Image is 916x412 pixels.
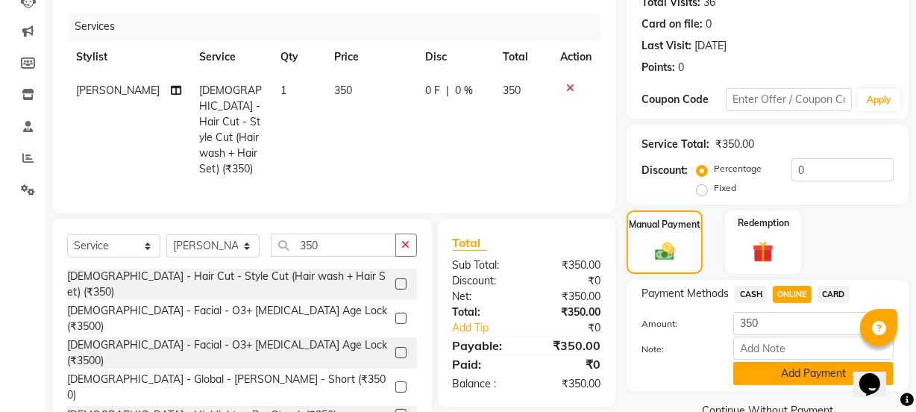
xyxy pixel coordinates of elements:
[773,286,812,303] span: ONLINE
[733,337,894,360] input: Add Note
[494,40,551,74] th: Total
[67,337,389,369] div: [DEMOGRAPHIC_DATA] - Facial - O3+ [MEDICAL_DATA] Age Lock (₹3500)
[678,60,684,75] div: 0
[714,162,762,175] label: Percentage
[453,235,487,251] span: Total
[527,273,612,289] div: ₹0
[715,137,754,152] div: ₹350.00
[641,92,726,107] div: Coupon Code
[714,181,736,195] label: Fixed
[641,38,691,54] div: Last Visit:
[280,84,286,97] span: 1
[455,83,473,99] span: 0 %
[527,376,612,392] div: ₹350.00
[442,273,527,289] div: Discount:
[641,137,709,152] div: Service Total:
[69,13,612,40] div: Services
[551,40,600,74] th: Action
[442,355,527,373] div: Paid:
[527,257,612,273] div: ₹350.00
[527,355,612,373] div: ₹0
[442,257,527,273] div: Sub Total:
[858,89,900,111] button: Apply
[818,286,850,303] span: CARD
[334,84,352,97] span: 350
[630,343,722,356] label: Note:
[527,305,612,320] div: ₹350.00
[541,320,612,336] div: ₹0
[76,84,160,97] span: [PERSON_NAME]
[503,84,521,97] span: 350
[733,312,894,335] input: Amount
[733,362,894,385] button: Add Payment
[735,286,767,303] span: CASH
[853,352,901,397] iframe: chat widget
[67,372,389,403] div: [DEMOGRAPHIC_DATA] - Global - [PERSON_NAME] - Short (₹3500)
[527,337,612,355] div: ₹350.00
[272,40,325,74] th: Qty
[706,16,712,32] div: 0
[641,16,703,32] div: Card on file:
[649,240,681,263] img: _cash.svg
[442,289,527,305] div: Net:
[416,40,494,74] th: Disc
[442,305,527,320] div: Total:
[641,163,688,178] div: Discount:
[190,40,271,74] th: Service
[738,216,789,230] label: Redemption
[325,40,417,74] th: Price
[199,84,262,175] span: [DEMOGRAPHIC_DATA] - Hair Cut - Style Cut (Hair wash + Hair Set) (₹350)
[67,269,389,300] div: [DEMOGRAPHIC_DATA] - Hair Cut - Style Cut (Hair wash + Hair Set) (₹350)
[442,337,527,355] div: Payable:
[442,320,541,336] a: Add Tip
[67,40,190,74] th: Stylist
[726,88,852,111] input: Enter Offer / Coupon Code
[527,289,612,305] div: ₹350.00
[694,38,727,54] div: [DATE]
[746,239,780,265] img: _gift.svg
[629,218,700,231] label: Manual Payment
[641,286,729,302] span: Payment Methods
[67,303,389,334] div: [DEMOGRAPHIC_DATA] - Facial - O3+ [MEDICAL_DATA] Age Lock (₹3500)
[271,234,396,257] input: Search or Scan
[630,317,722,331] label: Amount:
[446,83,449,99] span: |
[425,83,440,99] span: 0 F
[442,376,527,392] div: Balance :
[641,60,675,75] div: Points:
